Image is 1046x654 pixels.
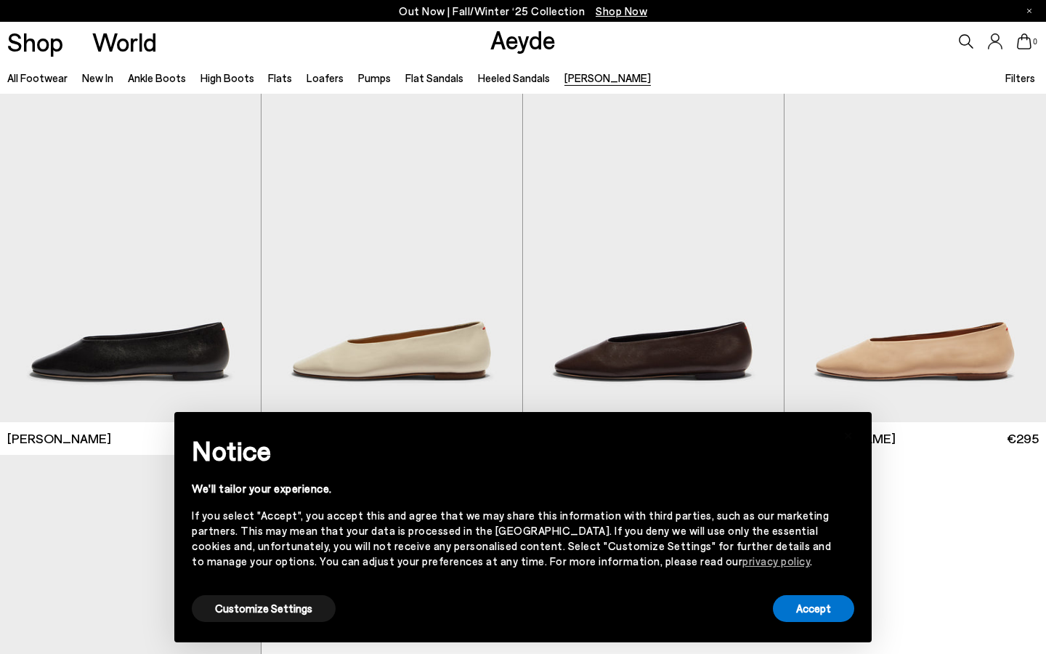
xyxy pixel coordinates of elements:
[843,423,854,444] span: ×
[773,595,854,622] button: Accept
[192,481,831,496] div: We'll tailor your experience.
[192,508,831,569] div: If you select "Accept", you accept this and agree that we may share this information with third p...
[192,595,336,622] button: Customize Settings
[831,416,866,451] button: Close this notice
[742,554,810,568] a: privacy policy
[192,432,831,469] h2: Notice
